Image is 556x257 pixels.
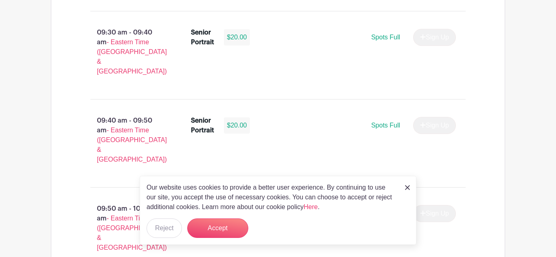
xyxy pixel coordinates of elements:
[147,218,182,238] button: Reject
[77,201,178,256] p: 09:50 am - 10:00 am
[77,24,178,80] p: 09:30 am - 09:40 am
[405,185,410,190] img: close_button-5f87c8562297e5c2d7936805f587ecaba9071eb48480494691a3f1689db116b3.svg
[304,203,318,210] a: Here
[97,39,167,75] span: - Eastern Time ([GEOGRAPHIC_DATA] & [GEOGRAPHIC_DATA])
[97,215,167,251] span: - Eastern Time ([GEOGRAPHIC_DATA] & [GEOGRAPHIC_DATA])
[191,116,214,135] div: Senior Portrait
[191,28,214,47] div: Senior Portrait
[147,183,396,212] p: Our website uses cookies to provide a better user experience. By continuing to use our site, you ...
[224,117,250,134] div: $20.00
[97,127,167,163] span: - Eastern Time ([GEOGRAPHIC_DATA] & [GEOGRAPHIC_DATA])
[77,112,178,168] p: 09:40 am - 09:50 am
[371,122,400,129] span: Spots Full
[224,29,250,45] div: $20.00
[371,34,400,41] span: Spots Full
[187,218,248,238] button: Accept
